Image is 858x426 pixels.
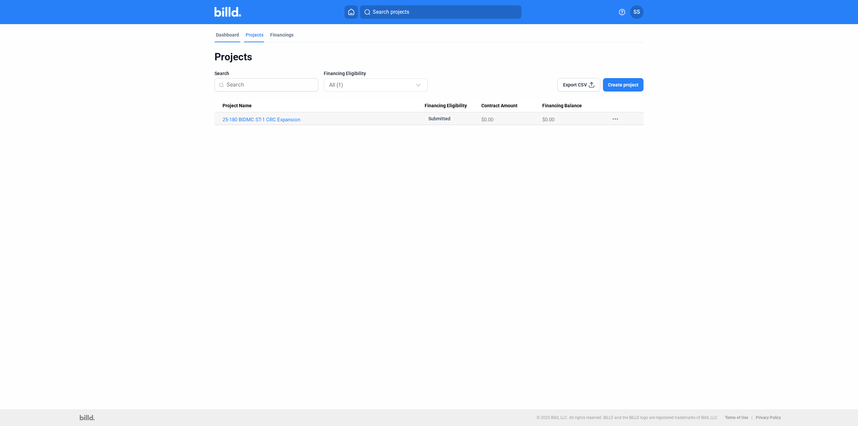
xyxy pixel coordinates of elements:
[633,8,640,16] span: SS
[223,117,425,123] a: 25-180 BIDMC ST-1 CRC Expansion
[425,103,481,109] div: Financing Eligibility
[246,32,263,38] div: Projects
[373,8,409,16] span: Search projects
[214,7,241,17] img: Billd Company Logo
[611,115,619,123] mat-icon: more_horiz
[214,70,229,77] span: Search
[751,415,752,420] p: |
[227,78,314,92] input: Search
[425,103,467,109] span: Financing Eligibility
[216,32,239,38] div: Dashboard
[270,32,294,38] div: Financings
[223,103,425,109] div: Project Name
[360,5,522,19] button: Search projects
[725,415,748,420] b: Terms of Use
[537,415,718,420] p: © 2025 Billd, LLC. All rights reserved. BILLD and the BILLD logo are registered trademarks of Bil...
[563,81,587,88] span: Export CSV
[481,103,542,109] div: Contract Amount
[80,415,94,420] img: logo
[223,103,252,109] span: Project Name
[214,51,643,63] div: Projects
[608,81,638,88] span: Create project
[630,5,643,19] button: SS
[542,117,554,123] span: $0.00
[324,70,366,77] span: Financing Eligibility
[542,103,605,109] div: Financing Balance
[481,117,493,123] span: $0.00
[542,103,582,109] span: Financing Balance
[756,415,781,420] b: Privacy Policy
[603,78,643,92] button: Create project
[481,103,517,109] span: Contract Amount
[425,114,454,123] span: Submitted
[329,82,343,88] mat-select-trigger: All (1)
[557,78,600,92] button: Export CSV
